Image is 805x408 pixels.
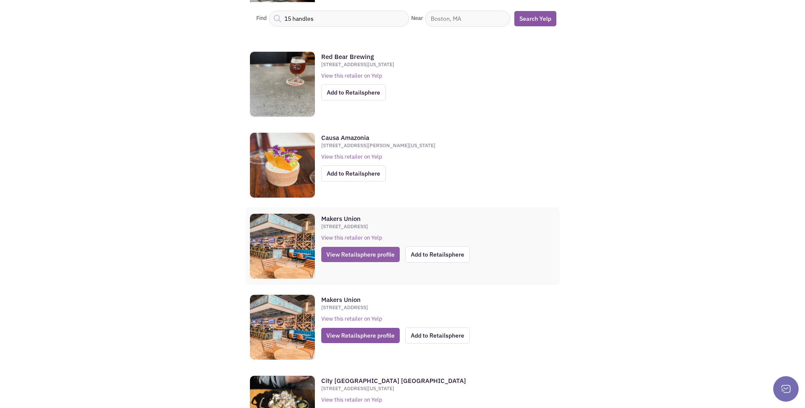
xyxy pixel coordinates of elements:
span: View this retailer on Yelp [321,72,382,79]
div: [STREET_ADDRESS] [321,304,551,311]
input: Boston, MA [425,11,510,27]
strong: Makers Union [321,296,361,304]
div: Near [409,15,425,23]
span: View this retailer on Yelp [321,234,382,241]
div: [STREET_ADDRESS][US_STATE] [321,61,551,68]
input: Salons, Burgers, Cafe... [269,11,409,27]
div: [STREET_ADDRESS][PERSON_NAME][US_STATE] [321,142,551,149]
span: View this retailer on Yelp [321,396,382,403]
strong: Makers Union [321,215,361,223]
span: Add to Retailsphere [405,246,470,263]
div: Find [254,15,269,23]
span: Add to Retailsphere [321,84,386,101]
span: View Retailsphere profile [321,328,400,343]
span: View Retailsphere profile [321,247,400,262]
span: View this retailer on Yelp [321,315,382,322]
div: [STREET_ADDRESS] [321,223,551,230]
strong: Red Bear Brewing [321,53,374,61]
div: [STREET_ADDRESS][US_STATE] [321,385,551,392]
span: View this retailer on Yelp [321,153,382,160]
strong: Causa Amazonia [321,134,369,142]
span: Add to Retailsphere [405,327,470,344]
span: Add to Retailsphere [321,165,386,182]
strong: City [GEOGRAPHIC_DATA] [GEOGRAPHIC_DATA] [321,377,466,385]
a: Search Yelp [514,11,556,26]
